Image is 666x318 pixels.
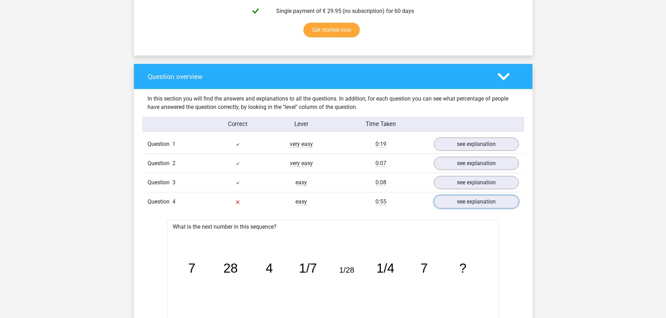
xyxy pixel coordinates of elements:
[223,261,237,275] tspan: 28
[375,198,386,205] span: 0:55
[339,266,354,274] tspan: 1/28
[148,140,172,148] span: Question
[303,23,360,37] a: Get started now
[270,120,333,129] div: Level
[434,195,519,208] a: see explanation
[375,141,386,148] span: 0:19
[459,261,466,275] tspan: ?
[172,198,176,205] span: 4
[142,95,524,111] div: In this section you will find the answers and explanations to all the questions. In addition, for...
[434,138,519,151] a: see explanation
[148,159,172,168] span: Question
[420,261,428,275] tspan: 7
[172,141,176,147] span: 1
[148,178,172,187] span: Question
[333,120,428,129] div: Time Taken
[265,261,273,275] tspan: 4
[376,261,394,275] tspan: 1/4
[206,120,270,129] div: Correct
[172,179,176,186] span: 3
[295,198,307,205] span: easy
[434,176,519,189] a: see explanation
[434,157,519,170] a: see explanation
[375,160,386,167] span: 0:07
[375,179,386,186] span: 0:08
[299,261,317,275] tspan: 1/7
[148,73,487,81] h4: Question overview
[148,198,172,206] span: Question
[172,160,176,167] span: 2
[188,261,195,275] tspan: 7
[290,160,313,167] span: very easy
[295,179,307,186] span: easy
[290,141,313,148] span: very easy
